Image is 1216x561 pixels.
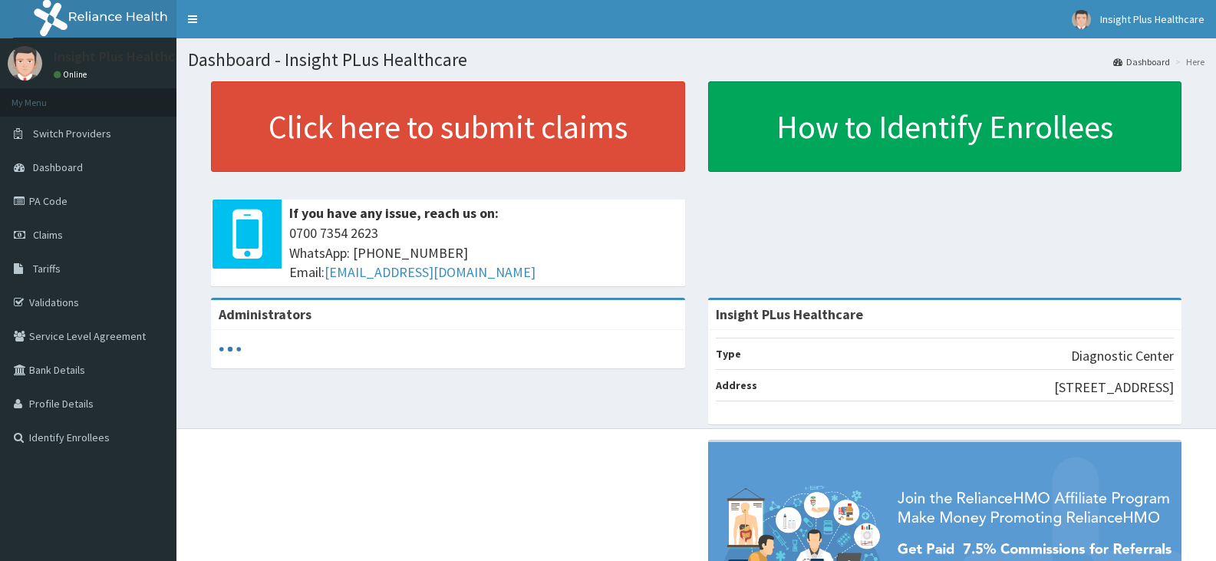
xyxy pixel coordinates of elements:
span: Switch Providers [33,127,111,140]
span: 0700 7354 2623 WhatsApp: [PHONE_NUMBER] Email: [289,223,677,282]
span: Tariffs [33,262,61,276]
a: Online [54,69,91,80]
img: User Image [1072,10,1091,29]
li: Here [1172,55,1204,68]
img: User Image [8,46,42,81]
svg: audio-loading [219,338,242,361]
b: If you have any issue, reach us on: [289,204,499,222]
b: Address [716,378,757,392]
a: Dashboard [1113,55,1170,68]
p: Diagnostic Center [1071,346,1174,366]
p: [STREET_ADDRESS] [1054,378,1174,398]
span: Dashboard [33,160,83,174]
a: How to Identify Enrollees [708,81,1182,172]
b: Type [716,347,741,361]
strong: Insight PLus Healthcare [716,305,863,323]
p: Insight Plus Healthcare [54,50,194,64]
span: Insight Plus Healthcare [1100,12,1204,26]
span: Claims [33,228,63,242]
a: [EMAIL_ADDRESS][DOMAIN_NAME] [325,263,536,281]
a: Click here to submit claims [211,81,685,172]
h1: Dashboard - Insight PLus Healthcare [188,50,1204,70]
b: Administrators [219,305,311,323]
